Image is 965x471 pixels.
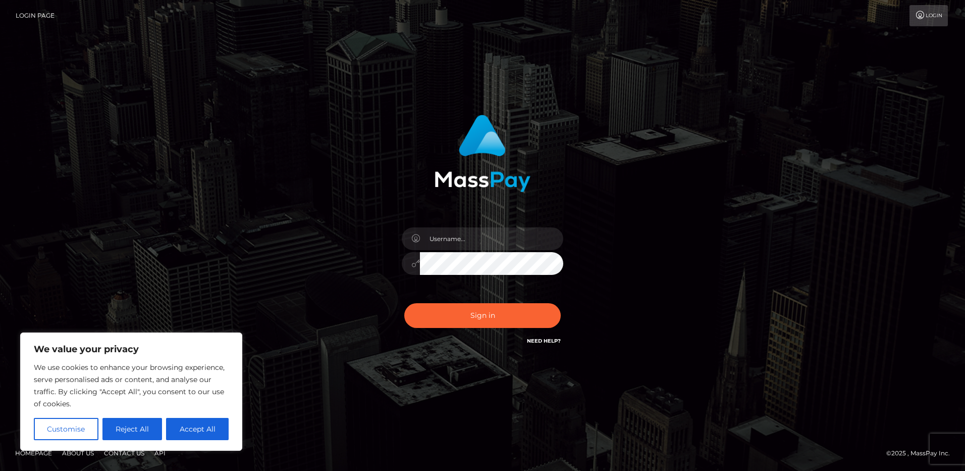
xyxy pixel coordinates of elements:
[886,448,957,459] div: © 2025 , MassPay Inc.
[100,445,148,461] a: Contact Us
[11,445,56,461] a: Homepage
[34,343,229,355] p: We value your privacy
[34,361,229,410] p: We use cookies to enhance your browsing experience, serve personalised ads or content, and analys...
[20,333,242,451] div: We value your privacy
[420,227,563,250] input: Username...
[102,418,163,440] button: Reject All
[16,5,55,26] a: Login Page
[404,303,561,328] button: Sign in
[58,445,98,461] a: About Us
[166,418,229,440] button: Accept All
[34,418,98,440] button: Customise
[150,445,170,461] a: API
[435,115,530,192] img: MassPay Login
[527,338,561,344] a: Need Help?
[909,5,948,26] a: Login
